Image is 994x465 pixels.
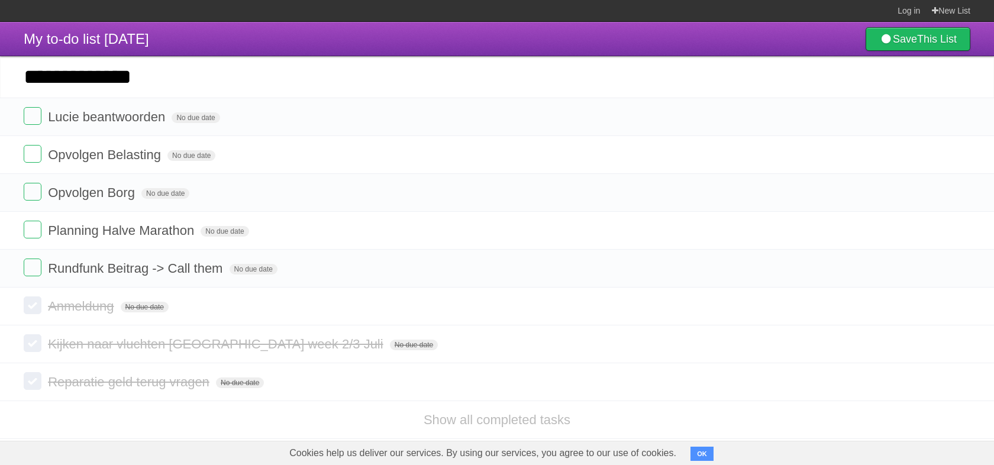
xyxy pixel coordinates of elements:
b: This List [917,33,957,45]
span: Opvolgen Borg [48,185,138,200]
span: No due date [230,264,277,275]
span: No due date [201,226,248,237]
span: Reparatie geld terug vragen [48,374,212,389]
span: No due date [172,112,220,123]
a: Show all completed tasks [424,412,570,427]
button: OK [690,447,714,461]
a: SaveThis List [866,27,970,51]
span: No due date [167,150,215,161]
label: Done [24,183,41,201]
span: Lucie beantwoorden [48,109,168,124]
span: Rundfunk Beitrag -> Call them [48,261,225,276]
label: Done [24,221,41,238]
span: Cookies help us deliver our services. By using our services, you agree to our use of cookies. [277,441,688,465]
span: No due date [216,377,264,388]
label: Done [24,107,41,125]
span: No due date [390,340,438,350]
span: No due date [141,188,189,199]
span: Opvolgen Belasting [48,147,164,162]
label: Done [24,334,41,352]
label: Done [24,296,41,314]
span: Anmeldung [48,299,117,314]
label: Done [24,372,41,390]
span: Planning Halve Marathon [48,223,197,238]
label: Done [24,259,41,276]
span: Kijken naar vluchten [GEOGRAPHIC_DATA] week 2/3 Juli [48,337,386,351]
span: My to-do list [DATE] [24,31,149,47]
span: No due date [121,302,169,312]
label: Done [24,145,41,163]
